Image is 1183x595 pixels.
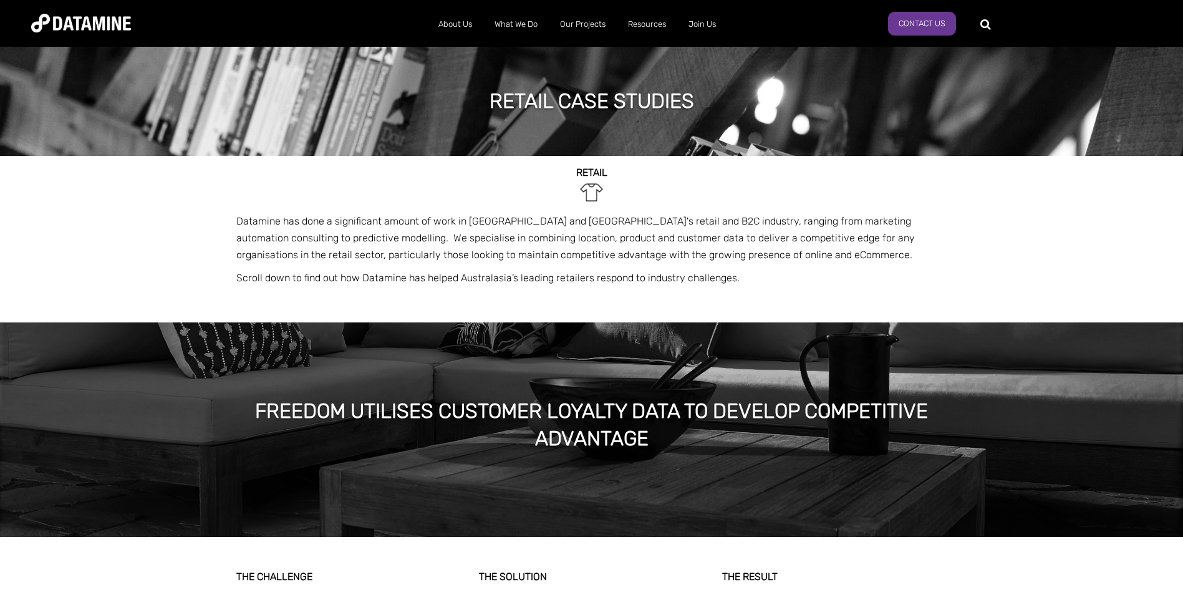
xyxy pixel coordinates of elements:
a: What We Do [483,8,549,41]
a: Our Projects [549,8,617,41]
a: About Us [427,8,483,41]
p: Scroll down to find out how Datamine has helped Australasia’s leading retailers respond to indust... [236,269,947,286]
img: Retail-1 [577,178,606,206]
h1: Freedom Utilises Customer Loyalty Data to Develop Competitive Advantage [211,397,972,453]
span: Datamine has done a significant amount of work in [GEOGRAPHIC_DATA] and [GEOGRAPHIC_DATA]'s retai... [236,215,915,261]
strong: THE RESULT [722,571,778,583]
a: Resources [617,8,677,41]
strong: THE SOLUTION [479,571,547,583]
h1: retail case studies [490,87,694,115]
img: Datamine [31,14,131,32]
a: Contact Us [888,12,956,36]
h2: RETAIL [236,167,947,178]
a: Join Us [677,8,727,41]
strong: THE CHALLENGE [236,571,312,583]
